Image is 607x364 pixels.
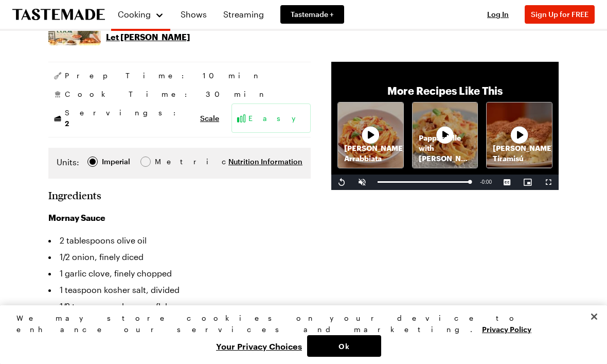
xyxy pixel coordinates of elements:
p: Let [PERSON_NAME] [106,31,190,43]
span: Servings: [65,108,195,129]
span: - [480,179,481,185]
button: Scale [200,113,219,124]
span: Cook Time: 30 min [65,89,267,99]
button: Nutrition Information [228,157,302,167]
button: Captions [497,175,517,190]
div: Privacy [16,313,582,357]
li: 1 teaspoon kosher salt, divided [48,282,311,298]
div: Imperial [102,156,130,167]
li: 1/2 onion, finely diced [48,249,311,265]
button: Fullscreen [538,175,559,190]
h2: Ingredients [48,189,101,201]
h3: Mornay Sauce [48,212,311,224]
li: 1 garlic clove, finely chopped [48,265,311,282]
button: Close [583,305,605,328]
button: Your Privacy Choices [211,335,307,357]
li: 1/2 teaspoon red pepper flakes [48,298,311,315]
span: Tastemade + [291,9,334,20]
span: Metric [155,156,177,167]
a: More information about your privacy, opens in a new tab [482,324,531,334]
div: Metric [155,156,176,167]
a: Tastemade + [280,5,344,24]
div: Progress Bar [378,181,470,183]
button: Ok [307,335,381,357]
p: Pappardelle with [PERSON_NAME]'s Ragu [413,133,478,164]
label: Units: [57,156,79,168]
button: Sign Up for FREE [525,5,595,24]
li: 2 tablespoons olive oil [48,232,311,249]
button: Replay [331,175,352,190]
p: More Recipes Like This [387,83,503,98]
a: [PERSON_NAME]'s ArrabbiataRecipe image thumbnail [337,102,404,168]
button: Log In [477,9,519,20]
span: Imperial [102,156,131,167]
span: 0:00 [482,179,492,185]
button: Cooking [117,4,164,25]
span: Log In [487,10,509,19]
a: To Tastemade Home Page [12,9,105,21]
span: Prep Time: 10 min [65,71,262,81]
p: [PERSON_NAME]'s Tiramisú [487,143,552,164]
button: Picture-in-Picture [517,175,538,190]
p: [PERSON_NAME]'s Arrabbiata [338,143,403,164]
div: We may store cookies on your device to enhance our services and marketing. [16,313,582,335]
span: Sign Up for FREE [531,10,588,19]
span: Cooking [118,9,151,19]
div: Imperial Metric [57,156,176,170]
span: 2 [65,118,69,128]
a: Pappardelle with [PERSON_NAME]'s RaguRecipe image thumbnail [412,102,478,168]
span: Easy [248,113,306,124]
button: Unmute [352,175,372,190]
a: [PERSON_NAME]'s TiramisúRecipe image thumbnail [486,102,552,168]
